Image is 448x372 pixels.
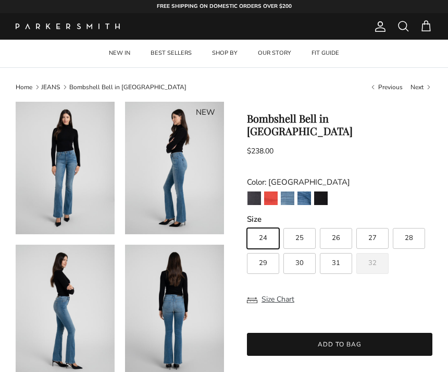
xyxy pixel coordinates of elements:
[203,40,247,67] a: SHOP BY
[247,176,432,188] div: Color: [GEOGRAPHIC_DATA]
[368,235,377,242] span: 27
[281,191,294,205] img: Laguna
[314,191,328,205] img: Stallion
[332,235,340,242] span: 26
[405,235,413,242] span: 28
[314,191,328,209] a: Stallion
[368,260,377,267] span: 32
[297,191,311,205] img: Venice
[302,40,349,67] a: FIT GUIDE
[247,214,262,225] legend: Size
[297,191,312,209] a: Venice
[41,83,60,91] a: JEANS
[248,40,301,67] a: OUR STORY
[356,253,389,274] label: Sold out
[247,191,261,205] img: Point Break
[378,83,403,91] span: Previous
[247,290,294,309] button: Size Chart
[16,83,32,91] a: Home
[295,235,304,242] span: 25
[370,20,387,33] a: Account
[264,191,278,209] a: Watermelon
[16,23,120,29] img: Parker Smith
[259,260,267,267] span: 29
[247,191,262,209] a: Point Break
[295,260,304,267] span: 30
[247,112,432,137] h1: Bombshell Bell in [GEOGRAPHIC_DATA]
[369,82,403,91] a: Previous
[332,260,340,267] span: 31
[141,40,201,67] a: BEST SELLERS
[410,83,424,91] span: Next
[410,82,432,91] a: Next
[157,3,292,10] strong: FREE SHIPPING ON DOMESTIC ORDERS OVER $200
[16,82,432,91] nav: Breadcrumbs
[264,191,278,205] img: Watermelon
[280,191,295,209] a: Laguna
[247,333,432,356] button: Add to bag
[247,146,273,156] span: $238.00
[259,235,267,242] span: 24
[69,83,186,91] a: Bombshell Bell in [GEOGRAPHIC_DATA]
[99,40,140,67] a: NEW IN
